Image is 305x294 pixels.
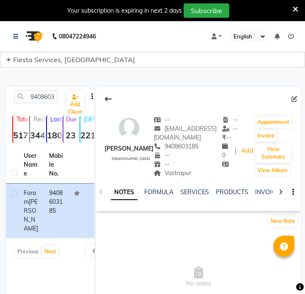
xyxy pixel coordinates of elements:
[154,151,170,159] span: --
[154,169,191,177] span: Vastrapur
[22,25,45,48] img: logo
[222,134,231,141] span: --
[16,115,27,123] p: Total
[50,115,61,123] p: Lost
[222,143,231,159] span: 0
[59,25,96,48] b: 08047224946
[216,188,248,196] a: PRODUCTS
[240,145,255,157] a: Add
[184,3,229,18] button: Subscribe
[63,130,78,140] strong: 23
[269,215,297,227] button: New Note
[222,116,238,124] span: --
[24,198,38,232] span: [PERSON_NAME]
[13,130,27,140] strong: 5177
[65,115,78,123] p: Due
[269,260,297,286] iframe: chat widget
[180,188,209,196] a: SERVICES
[154,143,198,150] span: 9408603185
[42,246,58,258] button: Next
[255,188,283,196] a: INVOICES
[44,146,69,184] th: Mobile No.
[14,90,58,103] input: Search by Name/Mobile/Email/Code
[24,189,36,206] span: Foram
[235,147,236,156] span: |
[144,188,173,196] a: FORMULA
[99,91,117,107] div: Back to Client
[47,130,61,140] strong: 1809
[256,130,277,142] button: Invoice
[222,125,238,132] span: --
[44,184,69,238] td: 9408603185
[80,130,95,140] strong: 221
[33,115,44,123] p: Recent
[222,134,226,141] span: ₹
[154,125,217,141] span: [EMAIL_ADDRESS][DOMAIN_NAME]
[67,6,182,15] div: Your subscription is expiring in next 2 days
[256,143,291,163] button: View Summary
[30,130,44,140] strong: 344
[104,144,154,153] div: [PERSON_NAME]
[256,165,289,176] button: View Album
[84,115,95,123] p: [DEMOGRAPHIC_DATA]
[154,116,170,124] span: --
[111,185,137,200] a: NOTES
[112,157,150,161] span: [DEMOGRAPHIC_DATA]
[19,146,44,184] th: User Name
[256,116,291,128] button: Appointment
[116,115,142,141] img: avatar
[154,160,170,168] span: --
[66,91,84,118] a: Add Client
